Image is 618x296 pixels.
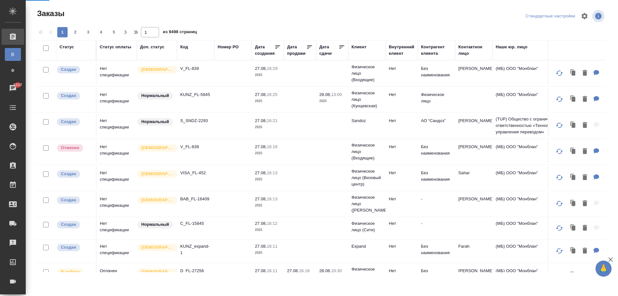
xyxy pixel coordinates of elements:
button: 5 [109,27,119,37]
p: Нет [389,220,415,227]
p: 16:18 [299,268,310,273]
div: Номер PO [218,44,239,50]
p: 27.08, [255,170,267,175]
a: Ф [5,64,21,77]
p: Физическое лицо (Входящие) [351,142,382,161]
div: Выставляется автоматически при создании заказа [56,196,93,205]
span: Заказы [35,8,64,19]
p: 2025 [255,124,281,130]
p: 10:30 [331,268,342,273]
div: Контрагент клиента [421,44,452,57]
p: BAB_FL-16409 [180,196,211,202]
p: 2025 [255,202,281,209]
p: Физическое лицо [421,91,452,104]
p: [DEMOGRAPHIC_DATA] [141,66,173,73]
div: Дата создания [255,44,275,57]
div: Выставляет КМ после отмены со стороны клиента. Если уже после запуска – КМ пишет ПМу про отмену, ... [56,144,93,152]
p: 16:12 [267,221,277,226]
p: Создан [61,119,76,125]
p: Sandoz [351,118,382,124]
p: KUNZ_expand-1 [180,243,211,256]
p: 27.08, [255,268,267,273]
button: Обновить [552,65,567,81]
button: Удалить [579,197,590,210]
td: Нет спецификации [97,240,137,263]
div: Выставляется автоматически при создании заказа [56,243,93,252]
button: Удалить [579,67,590,80]
p: Без наименования [421,243,452,256]
div: Выставляется автоматически при создании заказа [56,91,93,100]
p: - [421,196,452,202]
button: Обновить [552,118,567,133]
p: Expand [351,243,382,250]
p: Создан [61,171,76,177]
span: Ф [8,67,18,74]
p: 16:11 [267,244,277,249]
a: В [5,48,21,61]
p: Нормальный [141,221,169,228]
p: АО “Сандоз” [421,118,452,124]
p: Создан [61,66,76,73]
button: Клонировать [567,244,579,258]
p: Без наименования [421,144,452,157]
p: 16:25 [267,92,277,97]
td: [PERSON_NAME] [455,114,492,137]
span: 5 [109,29,119,35]
p: Нет [389,91,415,98]
p: [DEMOGRAPHIC_DATA] [141,197,173,203]
div: Статус [60,44,74,50]
p: 16:21 [267,118,277,123]
p: 16:16 [267,144,277,149]
button: 4 [96,27,106,37]
button: 🙏 [595,261,612,277]
p: 27.08, [255,92,267,97]
p: 2025 [255,72,281,78]
span: 4 [96,29,106,35]
p: - [421,220,452,227]
p: [DEMOGRAPHIC_DATA] [141,269,173,275]
div: Выставляется автоматически для первых 3 заказов нового контактного лица. Особое внимание [137,170,174,178]
p: [DEMOGRAPHIC_DATA] [141,145,173,151]
a: 3337 [2,80,24,96]
p: 2025 [255,150,281,157]
td: Farah [455,240,492,263]
button: Клонировать [567,119,579,132]
button: Обновить [552,196,567,211]
p: Нет [389,144,415,150]
p: Нет [389,196,415,202]
span: Посмотреть информацию [592,10,606,22]
p: 16:13 [267,170,277,175]
div: Выставляется автоматически при создании заказа [56,65,93,74]
button: Удалить [579,222,590,235]
span: В [8,51,18,58]
p: Создан [61,221,76,228]
p: Нормальный [141,119,169,125]
div: split button [524,11,577,21]
p: Создан [61,92,76,99]
p: Физическое лицо (Пушкинская) [351,266,382,285]
td: Нет спецификации [97,140,137,163]
p: 2025 [255,176,281,183]
p: 2025 [319,98,345,104]
p: Нормальный [141,92,169,99]
button: Обновить [552,268,567,283]
div: Выставляется автоматически при создании заказа [56,220,93,229]
button: Удалить [579,171,590,184]
td: (МБ) ООО "Монблан" [492,193,570,215]
button: Клонировать [567,269,579,282]
td: Нет спецификации [97,167,137,189]
p: 2025 [255,250,281,256]
button: 2 [70,27,80,37]
p: 27.08, [255,221,267,226]
p: 27.08, [255,118,267,123]
button: Удалить [579,119,590,132]
p: 2025 [255,98,281,104]
p: 27.08, [287,268,299,273]
td: [PERSON_NAME] [455,62,492,85]
p: 16:13 [267,196,277,201]
p: 28.08, [319,268,331,273]
td: [PERSON_NAME] [455,264,492,287]
div: Статус по умолчанию для стандартных заказов [137,118,174,126]
div: Статус по умолчанию для стандартных заказов [137,91,174,100]
p: 2025 [255,227,281,233]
